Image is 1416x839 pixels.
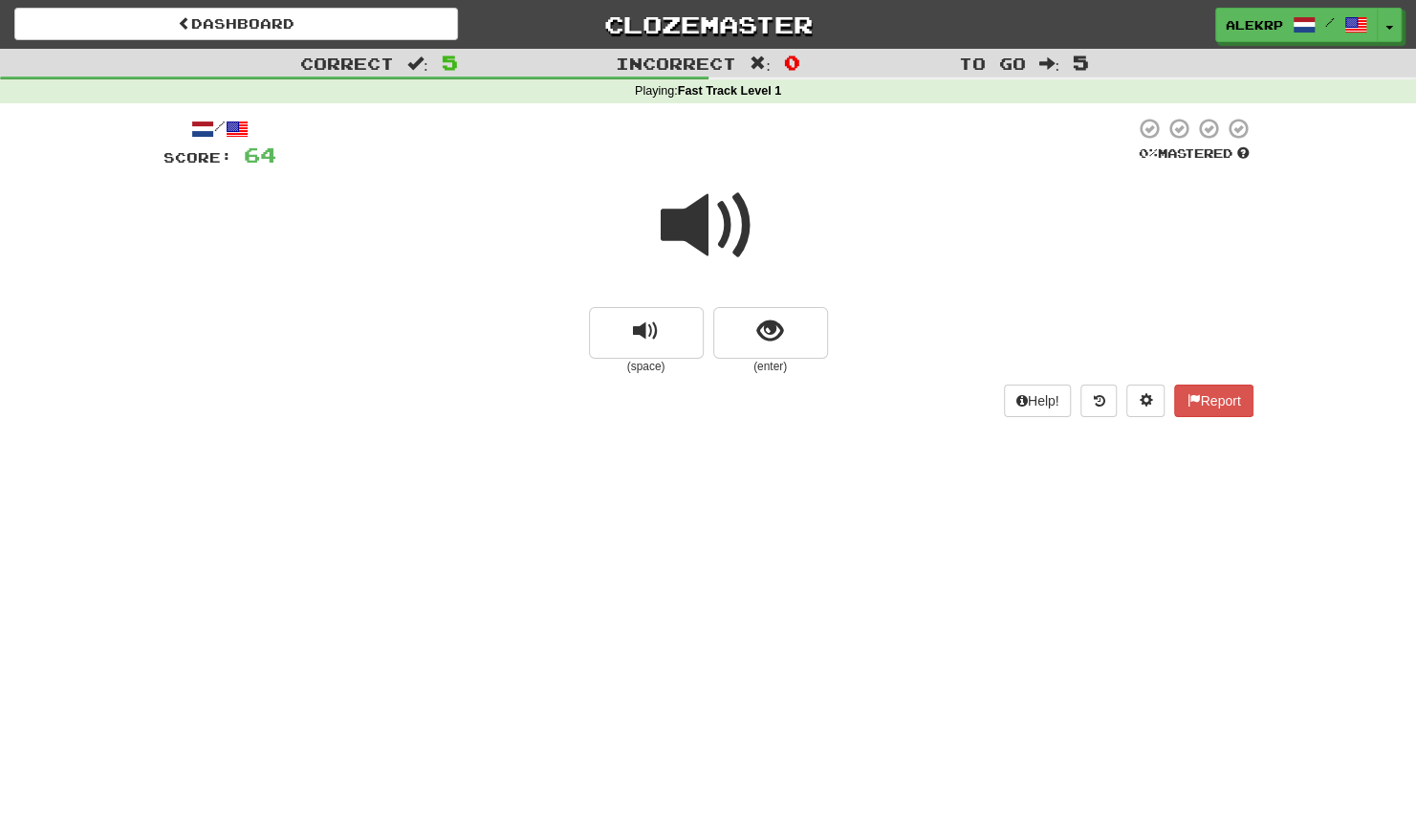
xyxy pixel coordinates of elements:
span: To go [958,54,1025,73]
span: 0 [784,51,800,74]
span: alekrp [1226,16,1283,33]
small: (space) [589,359,704,375]
span: Score: [163,149,232,166]
div: Mastered [1135,145,1253,163]
span: Correct [300,54,394,73]
span: Incorrect [616,54,736,73]
span: 5 [442,51,458,74]
span: : [407,55,428,72]
a: alekrp / [1215,8,1378,42]
button: replay audio [589,307,704,359]
a: Dashboard [14,8,458,40]
span: 0 % [1139,145,1158,161]
button: Report [1174,385,1253,417]
a: Clozemaster [487,8,930,41]
strong: Fast Track Level 1 [678,84,782,98]
span: : [750,55,771,72]
span: / [1325,15,1335,29]
div: / [163,117,276,141]
span: 5 [1073,51,1089,74]
button: Round history (alt+y) [1080,385,1117,417]
button: show sentence [713,307,828,359]
button: Help! [1004,385,1072,417]
span: 64 [244,143,276,166]
span: : [1038,55,1059,72]
small: (enter) [713,359,828,375]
